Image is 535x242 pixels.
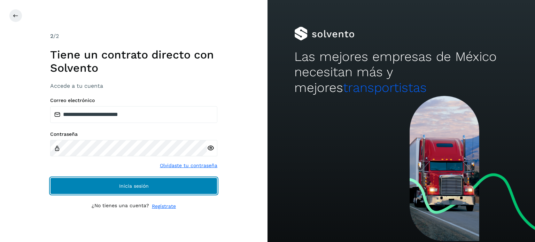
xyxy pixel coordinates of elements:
p: ¿No tienes una cuenta? [92,203,149,210]
div: /2 [50,32,217,40]
a: Regístrate [152,203,176,210]
span: 2 [50,33,53,39]
button: Inicia sesión [50,178,217,194]
span: transportistas [343,80,427,95]
span: Inicia sesión [119,184,149,188]
a: Olvidaste tu contraseña [160,162,217,169]
h2: Las mejores empresas de México necesitan más y mejores [294,49,508,95]
label: Correo electrónico [50,97,217,103]
h1: Tiene un contrato directo con Solvento [50,48,217,75]
label: Contraseña [50,131,217,137]
h3: Accede a tu cuenta [50,83,217,89]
